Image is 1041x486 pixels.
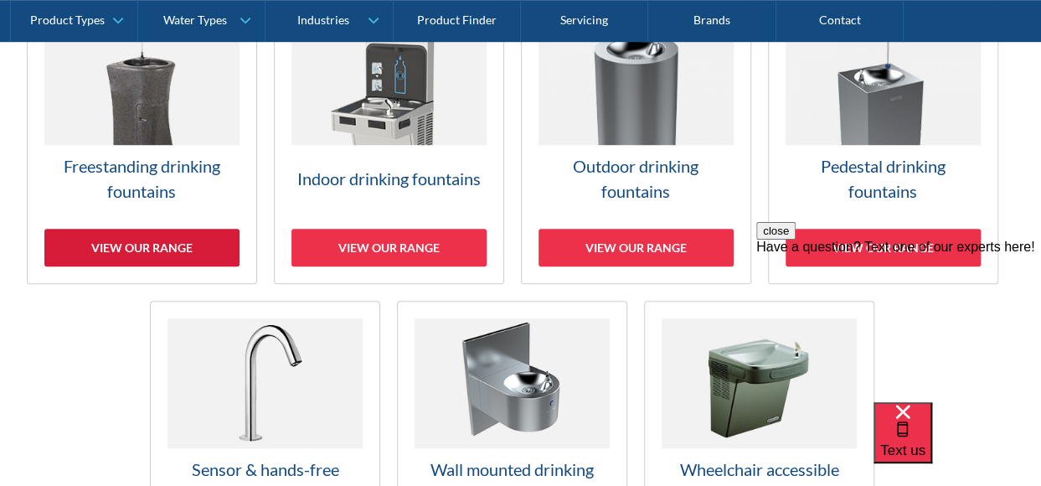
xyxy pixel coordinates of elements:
[44,229,240,266] div: View our range
[874,402,1041,486] iframe: podium webchat widget bubble
[539,229,734,266] div: View our range
[756,222,1041,423] iframe: podium webchat widget prompt
[30,13,105,28] div: Product Types
[291,229,487,266] div: View our range
[786,153,981,204] h3: Pedestal drinking fountains
[296,13,348,28] div: Industries
[539,153,734,204] h3: Outdoor drinking fountains
[44,153,240,204] h3: Freestanding drinking fountains
[291,166,487,191] h3: Indoor drinking fountains
[163,13,227,28] div: Water Types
